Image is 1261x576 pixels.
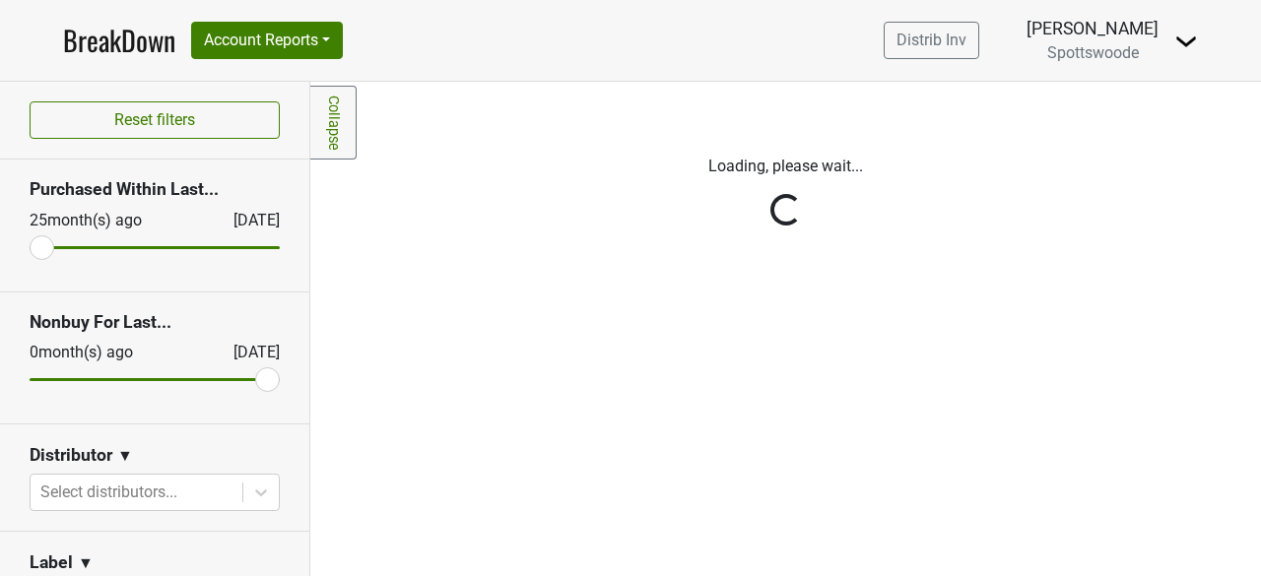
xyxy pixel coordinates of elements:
[1027,16,1159,41] div: [PERSON_NAME]
[1174,30,1198,53] img: Dropdown Menu
[191,22,343,59] button: Account Reports
[325,155,1246,178] p: Loading, please wait...
[884,22,979,59] a: Distrib Inv
[63,20,175,61] a: BreakDown
[1047,43,1139,62] span: Spottswoode
[310,86,357,160] a: Collapse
